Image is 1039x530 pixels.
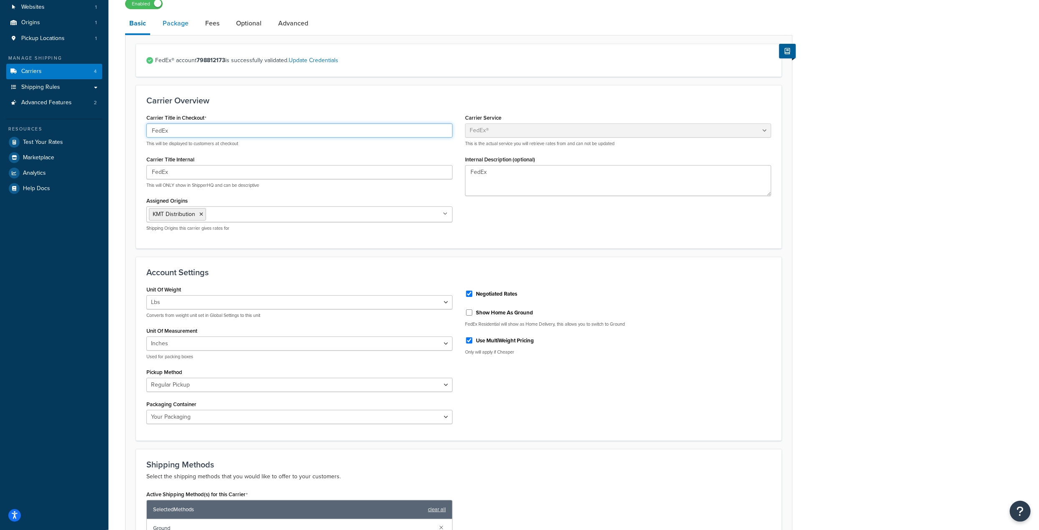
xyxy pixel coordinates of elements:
span: 2 [94,99,97,106]
a: Advanced Features2 [6,95,102,111]
label: Use MultiWeight Pricing [476,337,534,344]
p: This will be displayed to customers at checkout [146,141,453,147]
a: Shipping Rules [6,80,102,95]
label: Assigned Origins [146,198,188,204]
a: Fees [201,13,224,33]
li: Origins [6,15,102,30]
a: Marketplace [6,150,102,165]
label: Internal Description (optional) [465,156,535,163]
span: Pickup Locations [21,35,65,42]
div: Resources [6,126,102,133]
span: Advanced Features [21,99,72,106]
p: Select the shipping methods that you would like to offer to your customers. [146,472,771,482]
span: Shipping Rules [21,84,60,91]
label: Carrier Title in Checkout [146,115,206,121]
label: Negotiated Rates [476,290,517,298]
textarea: FedEx [465,165,771,196]
p: FedEx Residential will show as Home Delivery, this allows you to switch to Ground [465,321,771,327]
li: Pickup Locations [6,31,102,46]
span: Test Your Rates [23,139,63,146]
a: Pickup Locations1 [6,31,102,46]
a: Test Your Rates [6,135,102,150]
li: Advanced Features [6,95,102,111]
p: Shipping Origins this carrier gives rates for [146,225,453,231]
label: Pickup Method [146,369,182,375]
button: Show Help Docs [779,44,796,58]
a: Origins1 [6,15,102,30]
strong: 798812173 [196,56,225,65]
span: 4 [94,68,97,75]
button: Open Resource Center [1010,501,1031,522]
span: KMT Distribution [153,210,195,219]
a: Update Credentials [289,56,338,65]
p: Only will apply if Cheaper [465,349,771,355]
span: 1 [95,4,97,11]
p: This will ONLY show in ShipperHQ and can be descriptive [146,182,453,188]
span: Carriers [21,68,42,75]
a: Optional [232,13,266,33]
label: Carrier Service [465,115,501,121]
span: Analytics [23,170,46,177]
label: Active Shipping Method(s) for this Carrier [146,491,248,498]
span: FedEx® account is successfully validated. [155,55,771,66]
p: This is the actual service you will retrieve rates from and can not be updated [465,141,771,147]
li: Carriers [6,64,102,79]
label: Carrier Title Internal [146,156,194,163]
label: Show Home As Ground [476,309,533,316]
span: 1 [95,35,97,42]
span: Selected Methods [153,504,424,515]
label: Packaging Container [146,401,196,407]
a: Carriers4 [6,64,102,79]
label: Unit Of Measurement [146,328,197,334]
h3: Shipping Methods [146,460,771,469]
a: Basic [125,13,150,35]
a: Advanced [274,13,312,33]
span: Websites [21,4,45,11]
a: clear all [428,504,446,515]
h3: Account Settings [146,268,771,277]
p: Used for packing boxes [146,354,453,360]
label: Unit Of Weight [146,286,181,293]
div: Manage Shipping [6,55,102,62]
a: Help Docs [6,181,102,196]
p: Converts from weight unit set in Global Settings to this unit [146,312,453,319]
span: Marketplace [23,154,54,161]
a: Package [158,13,193,33]
span: Origins [21,19,40,26]
a: Analytics [6,166,102,181]
span: Help Docs [23,185,50,192]
span: 1 [95,19,97,26]
h3: Carrier Overview [146,96,771,105]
